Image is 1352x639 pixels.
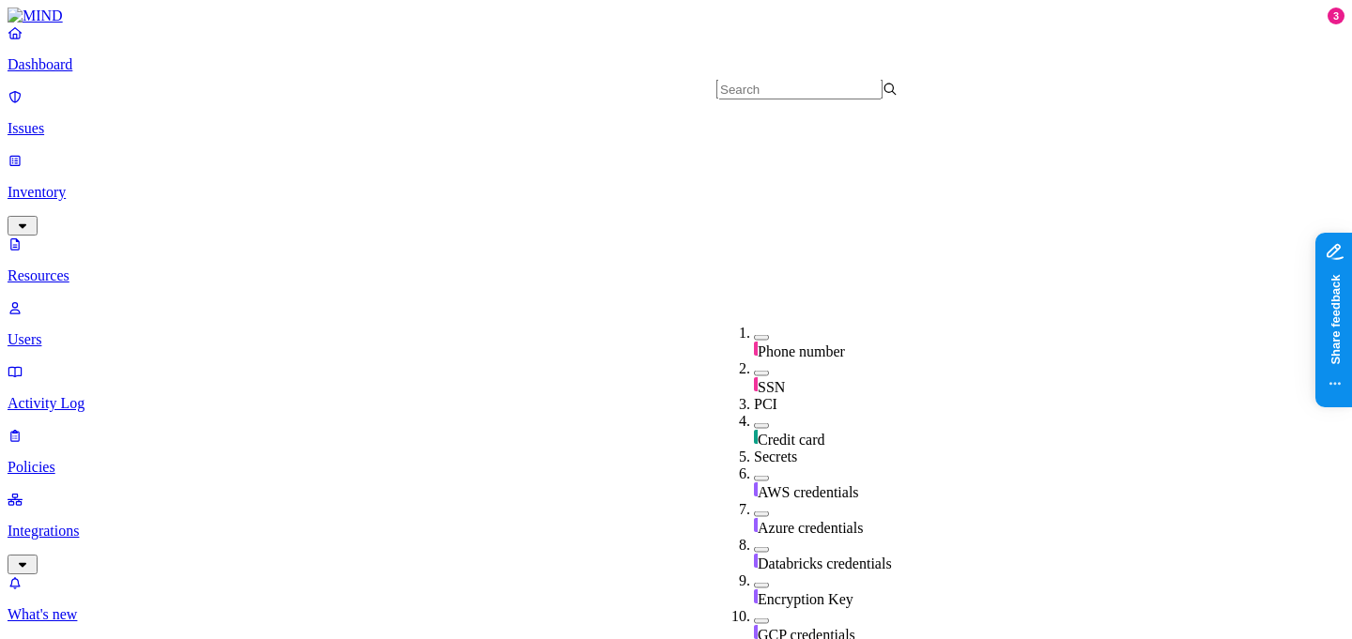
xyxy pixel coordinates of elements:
[8,427,1344,476] a: Policies
[754,554,758,569] img: secret-line
[758,520,863,536] span: Azure credentials
[8,606,1344,623] p: What's new
[8,523,1344,540] p: Integrations
[8,8,63,24] img: MIND
[758,343,845,359] span: Phone number
[758,379,785,395] span: SSN
[8,120,1344,137] p: Issues
[8,8,1344,24] a: MIND
[8,363,1344,412] a: Activity Log
[8,184,1344,201] p: Inventory
[8,331,1344,348] p: Users
[8,152,1344,233] a: Inventory
[8,491,1344,571] a: Integrations
[8,88,1344,137] a: Issues
[758,432,825,448] span: Credit card
[754,482,758,497] img: secret-line
[754,589,758,604] img: secret-line
[8,574,1344,623] a: What's new
[754,342,758,357] img: pii-line
[754,518,758,533] img: secret-line
[8,236,1344,284] a: Resources
[8,395,1344,412] p: Activity Log
[8,56,1344,73] p: Dashboard
[758,484,859,500] span: AWS credentials
[754,396,935,413] div: PCI
[8,267,1344,284] p: Resources
[758,591,853,607] span: Encryption Key
[758,555,892,571] span: Databricks credentials
[1328,8,1344,24] div: 3
[8,24,1344,73] a: Dashboard
[754,377,758,392] img: pii-line
[8,459,1344,476] p: Policies
[716,80,883,99] input: Search
[754,449,935,465] div: Secrets
[754,430,758,445] img: pci-line
[8,299,1344,348] a: Users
